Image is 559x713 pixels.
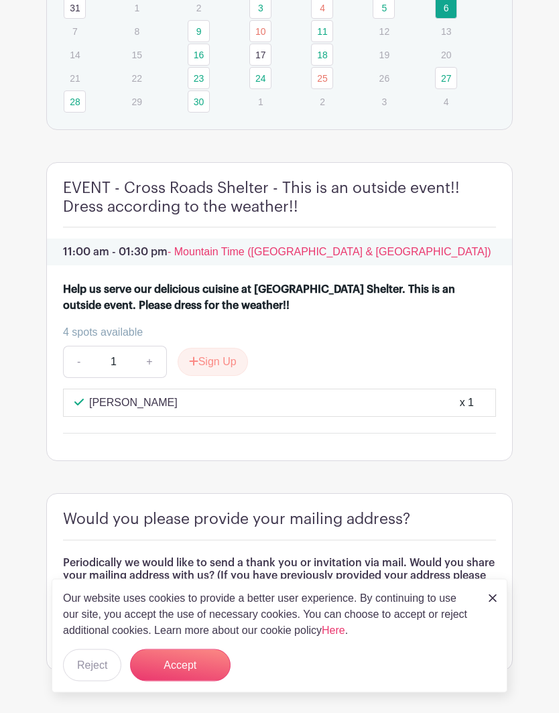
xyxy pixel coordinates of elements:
a: 27 [435,68,457,90]
p: 13 [435,21,457,42]
a: 28 [64,91,86,113]
p: 19 [373,45,395,66]
a: Here [322,625,345,636]
p: 1 [249,92,271,113]
p: 26 [373,68,395,89]
a: 25 [311,68,333,90]
a: - [63,346,94,379]
a: 18 [311,44,333,66]
p: 3 [373,92,395,113]
p: 29 [125,92,147,113]
p: 14 [64,45,86,66]
p: Our website uses cookies to provide a better user experience. By continuing to use our site, you ... [63,590,475,639]
img: close_button-5f87c8562297e5c2d7936805f587ecaba9071eb48480494691a3f1689db116b3.svg [489,594,497,602]
a: 11 [311,21,333,43]
button: Sign Up [178,348,248,377]
p: 7 [64,21,86,42]
span: - Mountain Time ([GEOGRAPHIC_DATA] & [GEOGRAPHIC_DATA]) [168,247,491,258]
button: Reject [63,649,121,682]
a: 10 [249,21,271,43]
a: 23 [188,68,210,90]
div: x 1 [460,395,474,411]
div: 4 spots available [63,325,485,341]
p: 20 [435,45,457,66]
h4: Would you please provide your mailing address? [63,511,410,529]
h4: EVENT - Cross Roads Shelter - This is an outside event!! Dress according to the weather!! [63,180,496,216]
a: 16 [188,44,210,66]
p: 4 [435,92,457,113]
p: 15 [125,45,147,66]
h6: Periodically we would like to send a thank you or invitation via mail. Would you share your maili... [63,558,496,596]
p: 11:00 am - 01:30 pm [47,239,512,266]
p: 2 [311,92,333,113]
button: Accept [130,649,231,682]
p: 22 [125,68,147,89]
p: 12 [373,21,395,42]
a: + [133,346,166,379]
a: 24 [249,68,271,90]
a: 9 [188,21,210,43]
p: [PERSON_NAME] [89,395,178,411]
div: Help us serve our delicious cuisine at [GEOGRAPHIC_DATA] Shelter. This is an outside event. Pleas... [63,282,491,314]
a: 17 [249,44,271,66]
p: 21 [64,68,86,89]
a: 30 [188,91,210,113]
p: 8 [125,21,147,42]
